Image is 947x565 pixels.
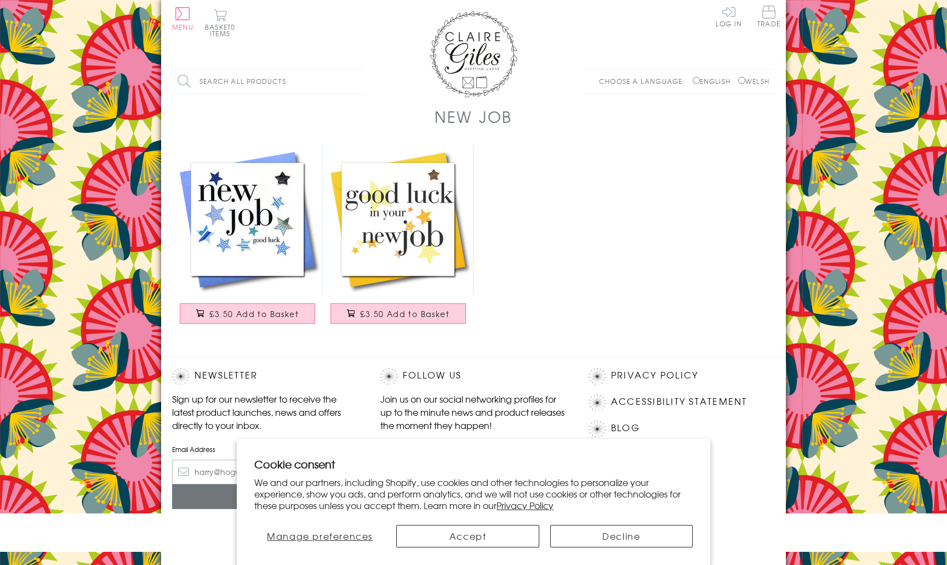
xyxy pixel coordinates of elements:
button: £3.50 Add to Basket [180,303,316,324]
span: Manage preferences [267,529,373,543]
p: We and our partners, including Shopify, use cookies and other technologies to personalize your ex... [254,477,693,511]
p: Join us on our social networking profiles for up to the minute news and product releases the mome... [380,392,567,432]
input: Welsh [738,77,745,84]
img: New Job Card, Good Luck, Embellished with a padded star [323,144,473,295]
label: Welsh [738,76,769,86]
a: Log In [716,5,742,27]
input: Subscribe [172,484,358,509]
button: Menu [172,7,193,30]
span: £3.50 Add to Basket [209,308,299,319]
label: Email Address [172,444,358,454]
a: Privacy Policy [611,368,698,383]
h2: Follow Us [380,368,567,385]
a: Blog [611,421,640,436]
button: Accept [396,525,539,547]
a: New Job Card, Good Luck, Embellished with a padded star £3.50 Add to Basket [323,144,473,335]
span: 0 items [210,22,235,38]
p: Choose a language: [599,76,691,86]
a: Trade [757,5,780,29]
label: English [693,76,736,86]
h1: New Job [435,105,512,128]
h2: Cookie consent [254,456,693,472]
img: Claire Giles Greetings Cards [430,11,517,98]
input: Search [353,69,364,94]
a: New Job Card, Blue Stars, Good Luck, padded star embellished £3.50 Add to Basket [172,144,323,335]
span: £3.50 Add to Basket [360,308,449,319]
span: Menu [172,22,193,32]
input: Search all products [172,69,364,94]
button: Decline [550,525,693,547]
h2: Newsletter [172,368,358,385]
input: harry@hogwarts.edu [172,460,358,484]
img: New Job Card, Blue Stars, Good Luck, padded star embellished [172,144,323,295]
a: Privacy Policy [497,499,554,512]
a: Accessibility Statement [611,394,748,409]
button: Basket0 items [205,9,235,37]
button: £3.50 Add to Basket [330,303,466,324]
p: Sign up for our newsletter to receive the latest product launches, news and offers directly to yo... [172,392,358,432]
span: Trade [757,5,780,27]
input: English [693,77,700,84]
button: Manage preferences [254,525,385,547]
